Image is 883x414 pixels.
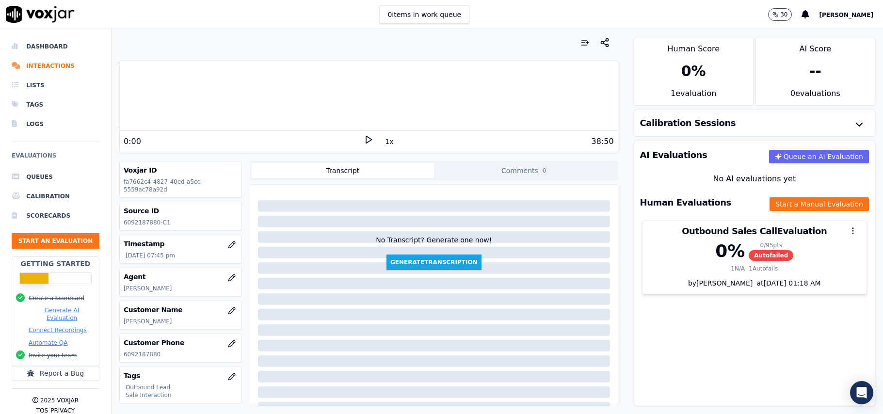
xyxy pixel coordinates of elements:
button: GenerateTranscription [386,255,482,270]
div: 1 evaluation [634,88,753,105]
div: at [DATE] 01:18 AM [753,278,820,288]
a: Tags [12,95,99,114]
button: Invite your team [29,351,77,359]
button: Queue an AI Evaluation [769,150,869,163]
div: by [PERSON_NAME] [642,278,867,294]
h6: Evaluations [12,150,99,167]
h3: AI Evaluations [640,151,707,159]
h3: Source ID [124,206,238,216]
div: 0:00 [124,136,141,147]
p: [DATE] 07:45 pm [126,252,238,259]
button: 30 [768,8,792,21]
button: Automate QA [29,339,67,347]
h3: Calibration Sessions [640,119,736,127]
div: AI Score [756,37,875,55]
p: Outbound Lead [126,383,238,391]
div: 0 % [715,241,745,261]
a: Lists [12,76,99,95]
span: [PERSON_NAME] [819,12,873,18]
button: Report a Bug [12,366,99,381]
button: Connect Recordings [29,326,87,334]
h3: Customer Phone [124,338,238,348]
button: Comments [434,163,616,178]
a: Scorecards [12,206,99,225]
button: Start a Manual Evaluation [770,197,869,211]
img: voxjar logo [6,6,75,23]
h3: Human Evaluations [640,198,731,207]
p: 30 [780,11,787,18]
button: [PERSON_NAME] [819,9,883,20]
p: 6092187880 [124,350,238,358]
p: fa7662c4-4827-40ed-a5cd-5559ac78a92d [124,178,238,193]
span: Autofailed [749,250,793,261]
h3: Timestamp [124,239,238,249]
div: -- [809,63,821,80]
a: Logs [12,114,99,134]
div: 0 evaluation s [756,88,875,105]
div: No AI evaluations yet [642,173,867,185]
button: Start an Evaluation [12,233,99,249]
button: 30 [768,8,802,21]
p: 2025 Voxjar [40,397,79,404]
div: 1 N/A [731,265,745,272]
p: Sale Interaction [126,391,238,399]
button: 0items in work queue [379,5,469,24]
button: Create a Scorecard [29,294,84,302]
a: Queues [12,167,99,187]
h3: Customer Name [124,305,238,315]
button: Generate AI Evaluation [29,306,95,322]
div: Human Score [634,37,753,55]
h3: Tags [124,371,238,381]
div: 0 / 95 pts [749,241,793,249]
div: 1 Autofails [749,265,778,272]
span: 0 [540,166,549,175]
h2: Getting Started [20,259,90,269]
button: Transcript [252,163,434,178]
div: 0 % [681,63,706,80]
div: No Transcript? Generate one now! [376,235,492,255]
h3: Agent [124,272,238,282]
div: Open Intercom Messenger [850,381,873,404]
a: Interactions [12,56,99,76]
div: 38:50 [591,136,613,147]
p: [PERSON_NAME] [124,318,238,325]
button: 1x [383,135,395,148]
p: [PERSON_NAME] [124,285,238,292]
h3: Voxjar ID [124,165,238,175]
p: 6092187880-C1 [124,219,238,226]
a: Dashboard [12,37,99,56]
a: Calibration [12,187,99,206]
